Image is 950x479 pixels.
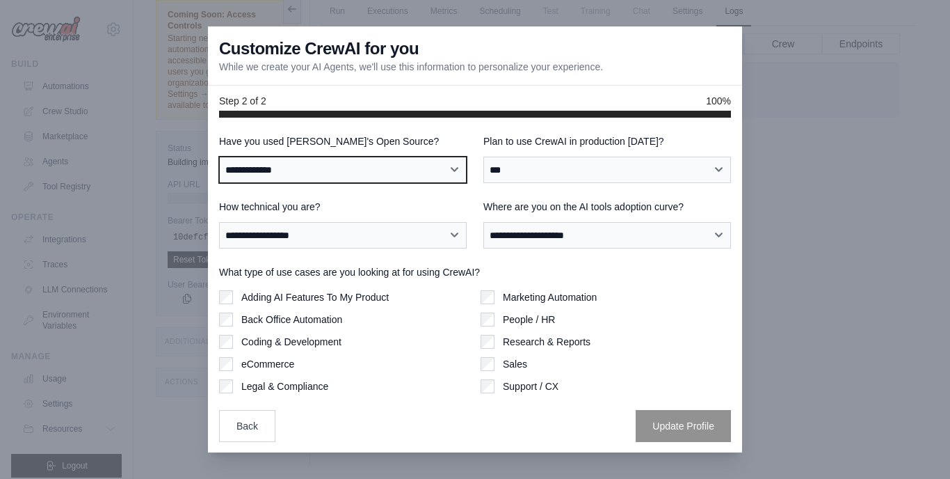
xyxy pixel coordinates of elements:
p: While we create your AI Agents, we'll use this information to personalize your experience. [219,60,603,74]
label: How technical you are? [219,200,467,214]
label: Where are you on the AI tools adoption curve? [483,200,731,214]
iframe: Chat Widget [880,412,950,479]
label: Support / CX [503,379,558,393]
label: Adding AI Features To My Product [241,290,389,304]
label: Marketing Automation [503,290,597,304]
label: Research & Reports [503,335,590,349]
span: Step 2 of 2 [219,94,266,108]
label: Back Office Automation [241,313,342,327]
label: What type of use cases are you looking at for using CrewAI? [219,265,731,279]
label: Sales [503,357,527,371]
label: People / HR [503,313,555,327]
button: Back [219,410,275,442]
label: Plan to use CrewAI in production [DATE]? [483,134,731,148]
button: Update Profile [636,410,731,442]
h3: Customize CrewAI for you [219,38,419,60]
label: Legal & Compliance [241,379,328,393]
label: Have you used [PERSON_NAME]'s Open Source? [219,134,467,148]
label: Coding & Development [241,335,341,349]
label: eCommerce [241,357,294,371]
span: 100% [706,94,731,108]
